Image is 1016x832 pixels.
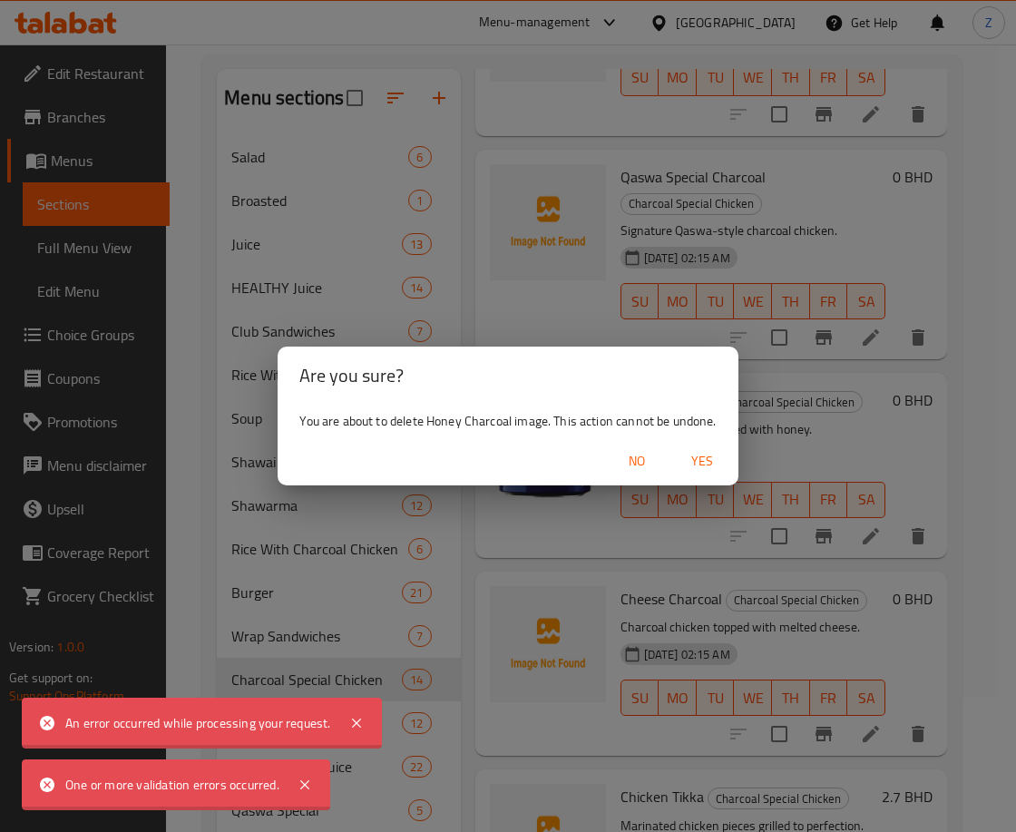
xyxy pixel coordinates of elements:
span: No [615,450,659,473]
h2: Are you sure? [299,361,716,390]
div: One or more validation errors occurred. [65,775,279,795]
button: No [608,445,666,478]
span: Yes [680,450,724,473]
div: An error occurred while processing your request. [65,713,331,733]
div: You are about to delete Honey Charcoal image. This action cannot be undone. [278,405,738,437]
button: Yes [673,445,731,478]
